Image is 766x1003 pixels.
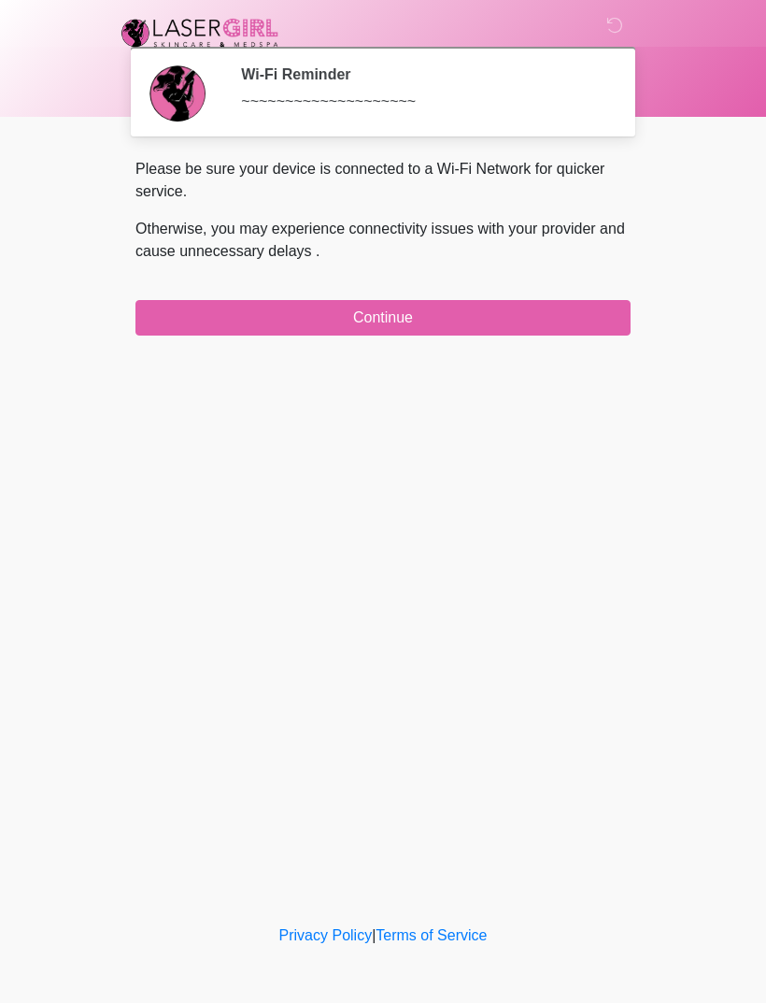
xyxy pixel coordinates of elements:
[135,158,631,203] p: Please be sure your device is connected to a Wi-Fi Network for quicker service.
[149,65,206,122] img: Agent Avatar
[135,300,631,336] button: Continue
[372,927,376,943] a: |
[241,65,603,83] h2: Wi-Fi Reminder
[376,927,487,943] a: Terms of Service
[279,927,373,943] a: Privacy Policy
[117,14,283,51] img: Laser Girl Med Spa LLC Logo
[241,91,603,113] div: ~~~~~~~~~~~~~~~~~~~~
[135,218,631,263] p: Otherwise, you may experience connectivity issues with your provider and cause unnecessary delays .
